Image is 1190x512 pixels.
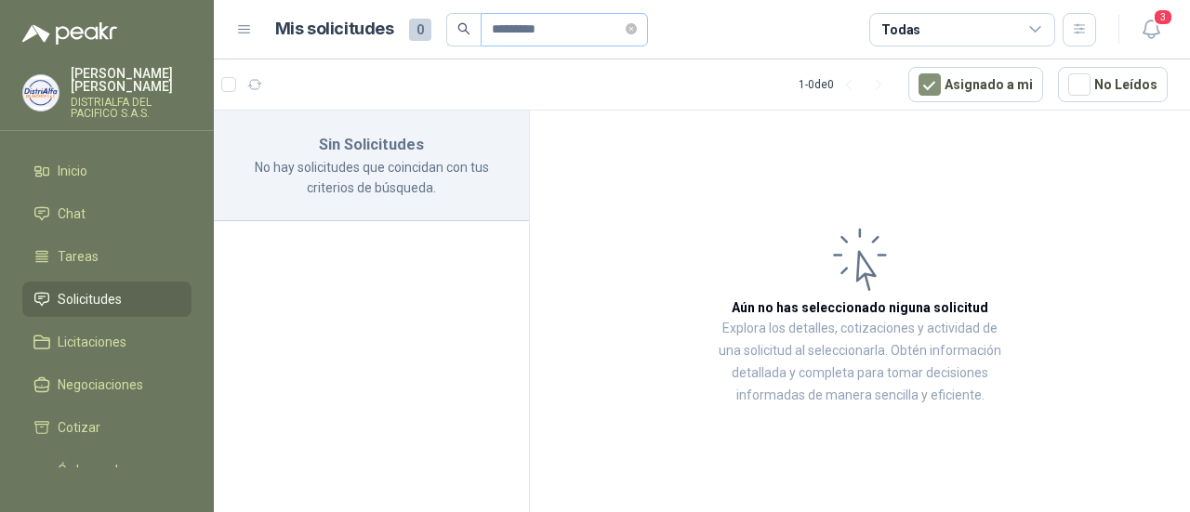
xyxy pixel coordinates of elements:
div: 1 - 0 de 0 [799,70,893,99]
a: Solicitudes [22,282,192,317]
button: 3 [1134,13,1168,46]
span: Solicitudes [58,289,122,309]
a: Chat [22,196,192,231]
img: Logo peakr [22,22,117,45]
img: Company Logo [23,75,59,111]
span: search [457,22,470,35]
span: Tareas [58,246,99,267]
button: Asignado a mi [908,67,1043,102]
a: Negociaciones [22,367,192,402]
span: Negociaciones [58,374,143,395]
h1: Mis solicitudes [275,16,394,43]
span: close-circle [626,23,637,34]
a: Licitaciones [22,324,192,360]
span: 0 [409,19,431,41]
p: No hay solicitudes que coincidan con tus criterios de búsqueda. [236,157,507,198]
a: Cotizar [22,410,192,445]
a: Tareas [22,239,192,274]
p: DISTRIALFA DEL PACIFICO S.A.S. [71,97,192,119]
button: No Leídos [1058,67,1168,102]
span: Licitaciones [58,332,126,352]
span: Órdenes de Compra [58,460,174,501]
p: [PERSON_NAME] [PERSON_NAME] [71,67,192,93]
a: Inicio [22,153,192,189]
p: Explora los detalles, cotizaciones y actividad de una solicitud al seleccionarla. Obtén informaci... [716,318,1004,407]
h3: Aún no has seleccionado niguna solicitud [732,297,988,318]
span: 3 [1153,8,1173,26]
span: close-circle [626,20,637,38]
span: Cotizar [58,417,100,438]
a: Órdenes de Compra [22,453,192,508]
span: Chat [58,203,86,224]
div: Todas [881,20,920,40]
span: Inicio [58,161,87,181]
h3: Sin Solicitudes [236,133,507,157]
